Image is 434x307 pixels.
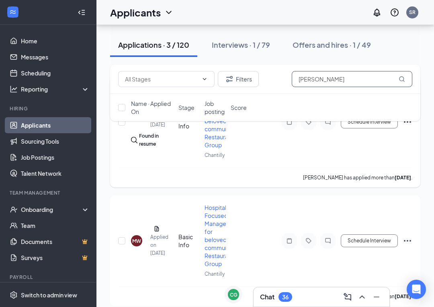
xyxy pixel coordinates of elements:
[304,238,313,244] svg: Tag
[395,293,411,299] b: [DATE]
[218,71,259,87] button: Filter Filters
[390,8,399,17] svg: QuestionInfo
[21,33,90,49] a: Home
[205,204,235,267] span: Hospitality Focused Manager for beloved community Restaurant Group
[282,294,289,301] div: 36
[357,292,367,302] svg: ChevronUp
[370,291,383,303] button: Minimize
[292,71,412,87] input: Search in applications
[205,271,225,277] span: Chantilly
[154,226,160,232] svg: Document
[372,8,382,17] svg: Notifications
[21,117,90,133] a: Applicants
[10,205,18,213] svg: UserCheck
[21,234,90,250] a: DocumentsCrown
[260,293,274,301] h3: Chat
[9,8,17,16] svg: WorkstreamLogo
[21,65,90,81] a: Scheduling
[21,250,90,266] a: SurveysCrown
[21,133,90,149] a: Sourcing Tools
[21,218,90,234] a: Team
[303,174,412,181] p: [PERSON_NAME] has applied more than .
[110,6,161,19] h1: Applicants
[10,274,88,281] div: Payroll
[178,104,194,112] span: Stage
[21,49,90,65] a: Messages
[403,236,412,246] svg: Ellipses
[78,8,86,16] svg: Collapse
[399,76,405,82] svg: MagnifyingGlass
[343,292,352,302] svg: ComposeMessage
[225,74,234,84] svg: Filter
[10,85,18,93] svg: Analysis
[150,233,157,257] div: Applied on [DATE]
[395,175,411,181] b: [DATE]
[323,238,333,244] svg: ChatInactive
[409,9,416,16] div: SR
[372,292,381,302] svg: Minimize
[293,40,371,50] div: Offers and hires · 1 / 49
[131,100,174,116] span: Name · Applied On
[212,40,270,50] div: Interviews · 1 / 79
[125,75,198,83] input: All Stages
[341,234,398,247] button: Schedule Interview
[231,104,247,112] span: Score
[205,100,226,116] span: Job posting
[10,291,18,299] svg: Settings
[285,238,294,244] svg: Note
[10,105,88,112] div: Hiring
[131,137,137,143] img: search.bf7aa3482b7795d4f01b.svg
[10,189,88,196] div: Team Management
[21,205,83,213] div: Onboarding
[356,291,368,303] button: ChevronUp
[21,149,90,165] a: Job Postings
[21,291,77,299] div: Switch to admin view
[230,291,237,298] div: CG
[407,280,426,299] div: Open Intercom Messenger
[21,85,90,93] div: Reporting
[21,165,90,181] a: Talent Network
[201,76,208,82] svg: ChevronDown
[205,152,225,158] span: Chantilly
[164,8,174,17] svg: ChevronDown
[341,291,354,303] button: ComposeMessage
[178,233,200,249] div: Basic Info
[139,132,174,148] div: Found in resume
[132,238,141,244] div: MW
[118,40,189,50] div: Applications · 3 / 120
